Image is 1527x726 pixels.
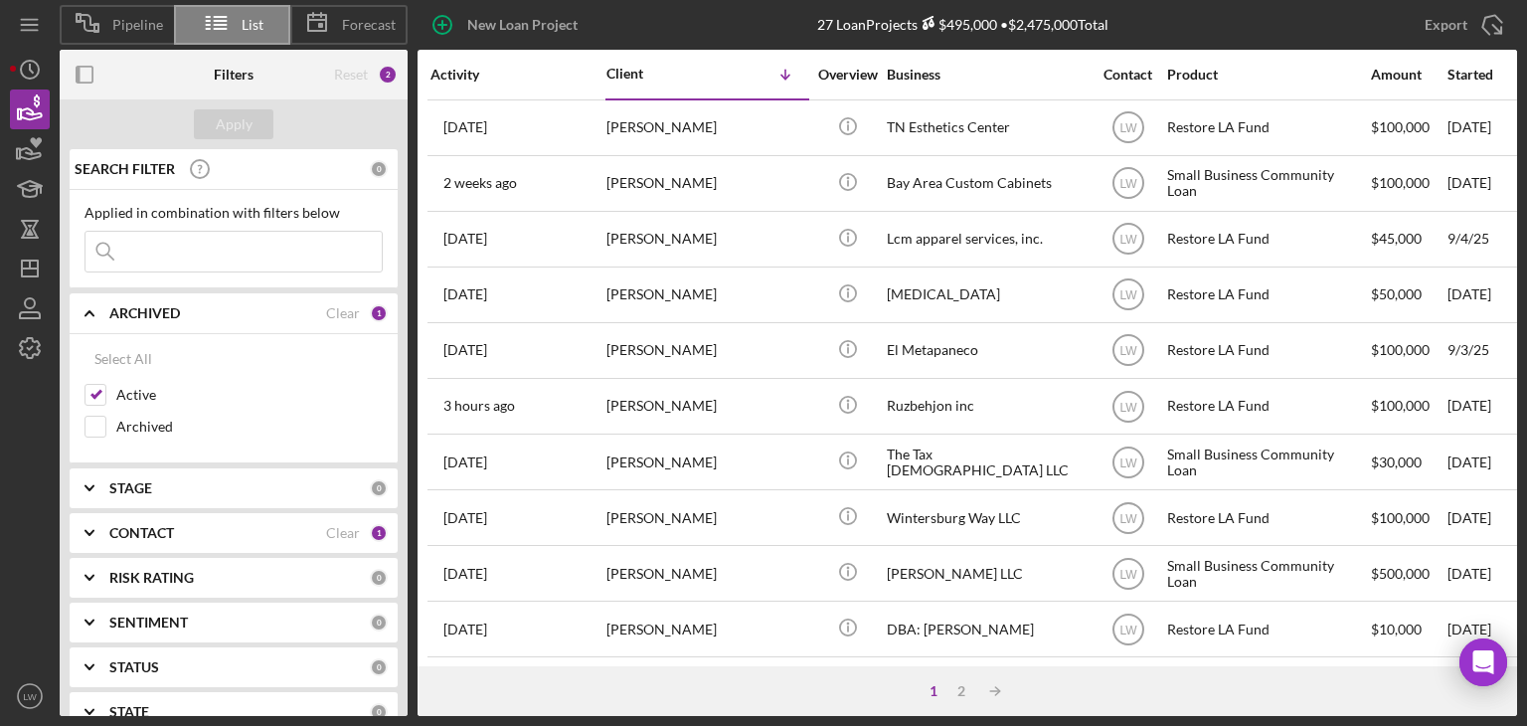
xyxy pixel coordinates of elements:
div: [PERSON_NAME] [606,213,805,266]
div: DBA: [PERSON_NAME] [887,603,1086,655]
div: Business [887,67,1086,83]
div: Braidsbymemeford [887,658,1086,711]
time: 2025-09-09 23:41 [443,175,517,191]
div: [PERSON_NAME] [606,380,805,433]
div: Client [606,66,706,82]
div: [PERSON_NAME] [606,603,805,655]
div: El Metapaneco [887,324,1086,377]
text: LW [1119,567,1137,581]
div: Overview [810,67,885,83]
div: 1 [370,304,388,322]
div: Clear [326,305,360,321]
span: $100,000 [1371,118,1430,135]
time: 2025-09-17 19:47 [443,454,487,470]
span: $30,000 [1371,454,1422,470]
button: LW [10,676,50,716]
div: The Tax [DEMOGRAPHIC_DATA] LLC [887,436,1086,488]
div: Restore LA Fund [1167,491,1366,544]
div: [PERSON_NAME] [606,491,805,544]
span: $100,000 [1371,174,1430,191]
div: 27 Loan Projects • $2,475,000 Total [817,16,1108,33]
div: Small Business Community Loan [1167,436,1366,488]
div: $495,000 [918,16,997,33]
div: Apply [216,109,253,139]
div: [PERSON_NAME] [606,547,805,600]
div: Export [1425,5,1467,45]
span: $100,000 [1371,509,1430,526]
div: New Loan Project [467,5,578,45]
div: Small Business Community Loan [1167,547,1366,600]
div: Restore LA Fund [1167,213,1366,266]
span: $50,000 [1371,285,1422,302]
div: Restore LA Fund [1167,269,1366,321]
div: Bay Area Custom Cabinets [887,157,1086,210]
time: 2025-08-29 21:57 [443,622,487,637]
div: Restore LA Fund [1167,603,1366,655]
button: Export [1405,5,1517,45]
div: Small Business Community Loan [1167,157,1366,210]
div: 2 [947,683,975,699]
div: Small Business Community Loan [1167,658,1366,711]
div: Restore LA Fund [1167,101,1366,154]
span: $45,000 [1371,230,1422,247]
text: LW [1119,288,1137,302]
label: Archived [116,417,383,437]
b: SEARCH FILTER [75,161,175,177]
div: [MEDICAL_DATA] [887,269,1086,321]
span: $500,000 [1371,565,1430,582]
div: Applied in combination with filters below [85,205,383,221]
b: ARCHIVED [109,305,180,321]
div: [PERSON_NAME] [606,658,805,711]
div: Clear [326,525,360,541]
div: Product [1167,67,1366,83]
time: 2025-09-03 20:34 [443,342,487,358]
b: RISK RATING [109,570,194,586]
div: Open Intercom Messenger [1459,638,1507,686]
div: [PERSON_NAME] [606,269,805,321]
div: Restore LA Fund [1167,380,1366,433]
div: [PERSON_NAME] [606,324,805,377]
text: LW [1119,177,1137,191]
span: Pipeline [112,17,163,33]
button: New Loan Project [418,5,597,45]
b: STATE [109,704,149,720]
time: 2025-09-25 19:39 [443,510,487,526]
div: 1 [920,683,947,699]
div: 0 [370,160,388,178]
text: LW [1119,400,1137,414]
text: LW [23,691,38,702]
span: $100,000 [1371,397,1430,414]
span: $100,000 [1371,341,1430,358]
div: 0 [370,658,388,676]
div: Restore LA Fund [1167,324,1366,377]
div: 0 [370,703,388,721]
time: 2025-08-30 00:11 [443,119,487,135]
div: 1 [370,524,388,542]
div: Select All [94,339,152,379]
div: TN Esthetics Center [887,101,1086,154]
b: Filters [214,67,254,83]
b: STATUS [109,659,159,675]
div: Contact [1091,67,1165,83]
div: [PERSON_NAME] [606,157,805,210]
div: Lcm apparel services, inc. [887,213,1086,266]
div: Wintersburg Way LLC [887,491,1086,544]
text: LW [1119,511,1137,525]
span: Forecast [342,17,396,33]
div: [PERSON_NAME] LLC [887,547,1086,600]
text: LW [1119,623,1137,636]
div: 0 [370,614,388,632]
div: [PERSON_NAME] [606,101,805,154]
time: 2025-09-18 01:44 [443,231,487,247]
span: $10,000 [1371,621,1422,637]
span: List [242,17,263,33]
button: Apply [194,109,273,139]
div: Activity [430,67,604,83]
div: 0 [370,569,388,587]
label: Active [116,385,383,405]
time: 2025-09-24 19:06 [443,566,487,582]
div: Amount [1371,67,1445,83]
div: 0 [370,479,388,497]
b: CONTACT [109,525,174,541]
button: Select All [85,339,162,379]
